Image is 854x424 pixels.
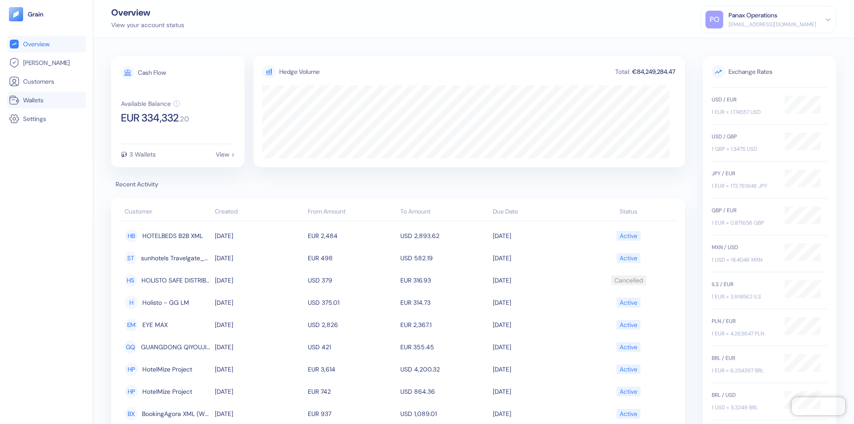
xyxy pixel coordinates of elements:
img: logo-tablet-V2.svg [9,7,23,21]
button: Available Balance [121,100,180,107]
span: HotelMize Project [142,384,192,399]
span: Settings [23,114,46,123]
iframe: Chatra live chat [792,397,845,415]
div: €84,249,284.47 [631,69,676,75]
div: JPY / EUR [712,170,776,178]
div: [EMAIL_ADDRESS][DOMAIN_NAME] [729,20,816,28]
div: Panax Operations [729,11,777,20]
td: EUR 498 [306,247,398,269]
th: To Amount [398,203,491,221]
td: [DATE] [491,314,583,336]
td: USD 582.19 [398,247,491,269]
td: [DATE] [491,336,583,358]
td: USD 4,200.32 [398,358,491,380]
div: Cash Flow [138,69,166,76]
td: [DATE] [491,225,583,247]
td: [DATE] [491,291,583,314]
td: EUR 2,367.1 [398,314,491,336]
div: USD / GBP [712,133,776,141]
div: GQ [125,340,137,354]
div: 1 GBP = 1.3475 USD [712,145,776,153]
td: USD 379 [306,269,398,291]
div: 1 EUR = 6.254397 BRL [712,367,776,375]
div: 1 USD = 5.3249 BRL [712,404,776,412]
a: Overview [9,39,84,49]
div: MXN / USD [712,243,776,251]
td: [DATE] [213,336,305,358]
div: Hedge Volume [279,67,320,77]
div: Active [620,362,637,377]
div: Active [620,339,637,355]
span: EUR 334,332 [121,113,179,123]
div: Active [620,228,637,243]
div: HS [125,274,137,287]
span: Customers [23,77,54,86]
div: Active [620,317,637,332]
span: HOTELBEDS B2B XML [142,228,203,243]
div: HP [125,363,138,376]
td: [DATE] [213,269,305,291]
th: Due Date [491,203,583,221]
td: [DATE] [213,380,305,403]
div: 1 EUR = 0.871656 GBP [712,219,776,227]
div: Active [620,295,637,310]
span: HotelMize Project [142,362,192,377]
div: 1 USD = 18.4046 MXN [712,256,776,264]
div: Status [586,207,672,216]
div: PO [705,11,723,28]
div: H [125,296,138,309]
div: Total: [614,69,631,75]
td: USD 375.01 [306,291,398,314]
span: Overview [23,40,49,48]
div: HB [125,229,138,242]
div: USD / EUR [712,96,776,104]
div: Overview [111,8,184,17]
span: Exchange Rates [712,65,827,78]
td: USD 2,893.62 [398,225,491,247]
div: PLN / EUR [712,317,776,325]
span: GUANGDONG QIYOUJI B2C OE [141,339,210,355]
td: EUR 3,614 [306,358,398,380]
a: Customers [9,76,84,87]
span: Recent Activity [111,180,685,189]
td: USD 2,826 [306,314,398,336]
td: [DATE] [213,225,305,247]
div: HP [125,385,138,398]
div: 1 EUR = 173.761946 JPY [712,182,776,190]
div: Available Balance [121,101,171,107]
td: [DATE] [491,247,583,269]
div: View > [216,151,235,157]
div: 1 EUR = 4.263647 PLN [712,330,776,338]
td: USD 421 [306,336,398,358]
div: Active [620,250,637,266]
span: . 20 [179,116,189,123]
td: [DATE] [491,269,583,291]
div: EM [125,318,138,331]
div: 3 Wallets [129,151,156,157]
div: ILS / EUR [712,280,776,288]
div: BRL / USD [712,391,776,399]
th: Customer [120,203,213,221]
div: Cancelled [614,273,643,288]
div: BX [125,407,137,420]
td: [DATE] [213,291,305,314]
a: [PERSON_NAME] [9,57,84,68]
td: [DATE] [213,247,305,269]
td: [DATE] [491,358,583,380]
th: From Amount [306,203,398,221]
td: EUR 316.93 [398,269,491,291]
span: [PERSON_NAME] [23,58,70,67]
span: HOLISTO SAFE DISTRIBUTION [141,273,211,288]
div: BRL / EUR [712,354,776,362]
img: logo [28,11,44,17]
td: [DATE] [491,380,583,403]
td: EUR 314.73 [398,291,491,314]
td: EUR 355.45 [398,336,491,358]
a: Wallets [9,95,84,105]
div: ST [125,251,137,265]
div: GBP / EUR [712,206,776,214]
span: EYE MAX [142,317,168,332]
div: 1 EUR = 3.918562 ILS [712,293,776,301]
td: [DATE] [213,314,305,336]
span: BookingAgora XML (WEB) [142,406,210,421]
